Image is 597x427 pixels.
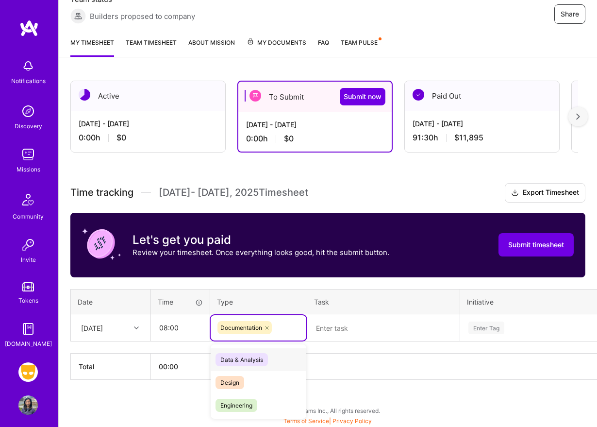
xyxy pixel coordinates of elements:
[159,187,308,199] span: [DATE] - [DATE] , 2025 Timesheet
[90,11,195,21] span: Builders proposed to company
[133,247,389,257] p: Review your timesheet. Once everything looks good, hit the submit button.
[561,9,579,19] span: Share
[11,76,46,86] div: Notifications
[70,187,133,199] span: Time tracking
[71,289,151,314] th: Date
[341,39,378,46] span: Team Pulse
[246,120,384,130] div: [DATE] - [DATE]
[318,37,329,57] a: FAQ
[216,353,268,366] span: Data & Analysis
[283,417,372,425] span: |
[511,188,519,198] i: icon Download
[18,102,38,121] img: discovery
[238,82,392,112] div: To Submit
[210,289,307,314] th: Type
[22,282,34,291] img: tokens
[5,339,52,349] div: [DOMAIN_NAME]
[413,133,551,143] div: 91:30 h
[19,19,39,37] img: logo
[16,395,40,415] a: User Avatar
[70,8,86,24] img: Builders proposed to company
[283,417,329,425] a: Terms of Service
[216,376,244,389] span: Design
[284,134,294,144] span: $0
[116,133,126,143] span: $0
[332,417,372,425] a: Privacy Policy
[79,133,217,143] div: 0:00 h
[82,224,121,263] img: coin
[188,37,235,57] a: About Mission
[216,399,257,412] span: Engineering
[247,37,306,48] span: My Documents
[454,133,483,143] span: $11,895
[13,211,44,222] div: Community
[18,295,38,306] div: Tokens
[151,354,210,380] th: 00:00
[151,315,209,341] input: HH:MM
[70,37,114,57] a: My timesheet
[15,121,42,131] div: Discovery
[134,325,139,330] i: icon Chevron
[413,89,424,101] img: Paid Out
[71,81,225,111] div: Active
[79,89,90,101] img: Active
[18,319,38,339] img: guide book
[18,395,38,415] img: User Avatar
[21,255,36,265] div: Invite
[505,183,585,203] button: Export Timesheet
[18,145,38,164] img: teamwork
[133,233,389,247] h3: Let's get you paid
[554,4,585,24] button: Share
[344,92,381,102] span: Submit now
[249,90,261,102] img: To Submit
[17,188,40,211] img: Community
[576,113,580,120] img: right
[220,324,262,331] span: Documentation
[247,37,306,57] a: My Documents
[16,362,40,382] a: Grindr: Product & Marketing
[340,88,385,105] button: Submit now
[18,235,38,255] img: Invite
[508,240,564,250] span: Submit timesheet
[126,37,177,57] a: Team timesheet
[413,119,551,129] div: [DATE] - [DATE]
[341,37,381,57] a: Team Pulse
[81,323,103,333] div: [DATE]
[498,233,574,256] button: Submit timesheet
[405,81,559,111] div: Paid Out
[18,56,38,76] img: bell
[468,320,504,335] div: Enter Tag
[79,119,217,129] div: [DATE] - [DATE]
[17,164,40,174] div: Missions
[71,354,151,380] th: Total
[58,398,597,423] div: © 2025 ATeams Inc., All rights reserved.
[18,362,38,382] img: Grindr: Product & Marketing
[307,289,460,314] th: Task
[158,297,203,307] div: Time
[246,134,384,144] div: 0:00 h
